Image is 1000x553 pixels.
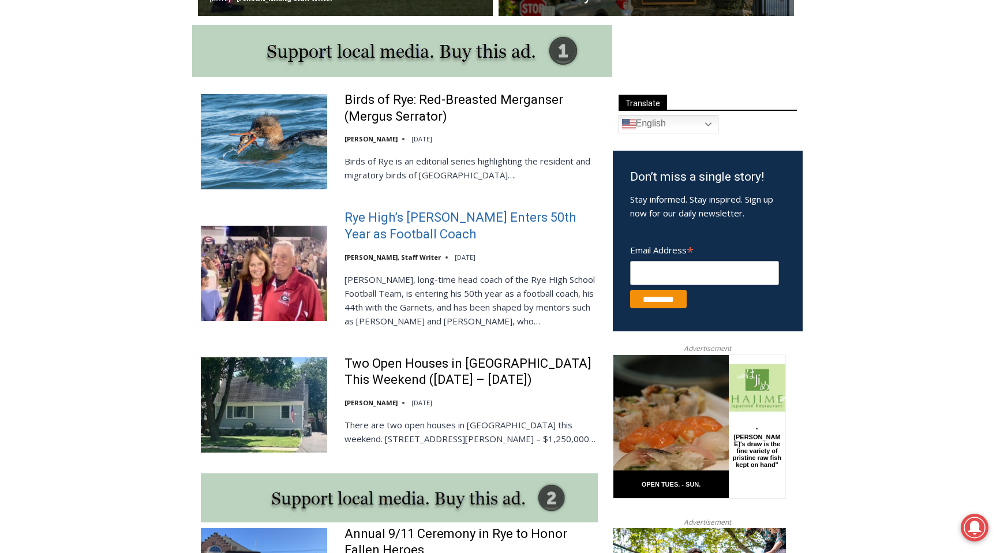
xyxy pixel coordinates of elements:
a: Intern @ [DOMAIN_NAME] [278,112,559,144]
img: support local media, buy this ad [192,25,612,77]
p: Stay informed. Stay inspired. Sign up now for our daily newsletter. [630,192,785,220]
h3: Don’t miss a single story! [630,168,785,186]
p: [PERSON_NAME], long-time head coach of the Rye High School Football Team, is entering his 50th ye... [344,272,598,328]
a: [PERSON_NAME] [344,398,398,407]
div: "[PERSON_NAME]'s draw is the fine variety of pristine raw fish kept on hand" [119,72,170,138]
p: Birds of Rye is an editorial series highlighting the resident and migratory birds of [GEOGRAPHIC_... [344,154,598,182]
img: Rye High’s Dino Garr Enters 50th Year as Football Coach [201,226,327,320]
time: [DATE] [455,253,475,261]
p: There are two open houses in [GEOGRAPHIC_DATA] this weekend. [STREET_ADDRESS][PERSON_NAME] – $1,2... [344,418,598,446]
img: support local media, buy this ad [201,473,598,522]
div: "We would have speakers with experience in local journalism speak to us about their experiences a... [291,1,545,112]
span: Translate [619,95,667,110]
img: Two Open Houses in Rye This Weekend (September 6 – 7) [201,357,327,452]
a: Two Open Houses in [GEOGRAPHIC_DATA] This Weekend ([DATE] – [DATE]) [344,356,598,388]
a: [PERSON_NAME] [344,134,398,143]
time: [DATE] [411,398,432,407]
span: Advertisement [672,517,743,528]
time: [DATE] [411,134,432,143]
a: Open Tues. - Sun. [PHONE_NUMBER] [1,116,116,144]
a: Rye High’s [PERSON_NAME] Enters 50th Year as Football Coach [344,210,598,242]
span: Intern @ [DOMAIN_NAME] [302,115,535,141]
a: Birds of Rye: Red-Breasted Merganser (Mergus Serrator) [344,92,598,125]
label: Email Address [630,238,779,259]
a: English [619,115,718,133]
img: Birds of Rye: Red-Breasted Merganser (Mergus Serrator) [201,94,327,189]
a: [PERSON_NAME], Staff Writer [344,253,441,261]
span: Advertisement [672,343,743,354]
img: en [622,117,636,131]
span: Open Tues. - Sun. [PHONE_NUMBER] [3,119,113,163]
